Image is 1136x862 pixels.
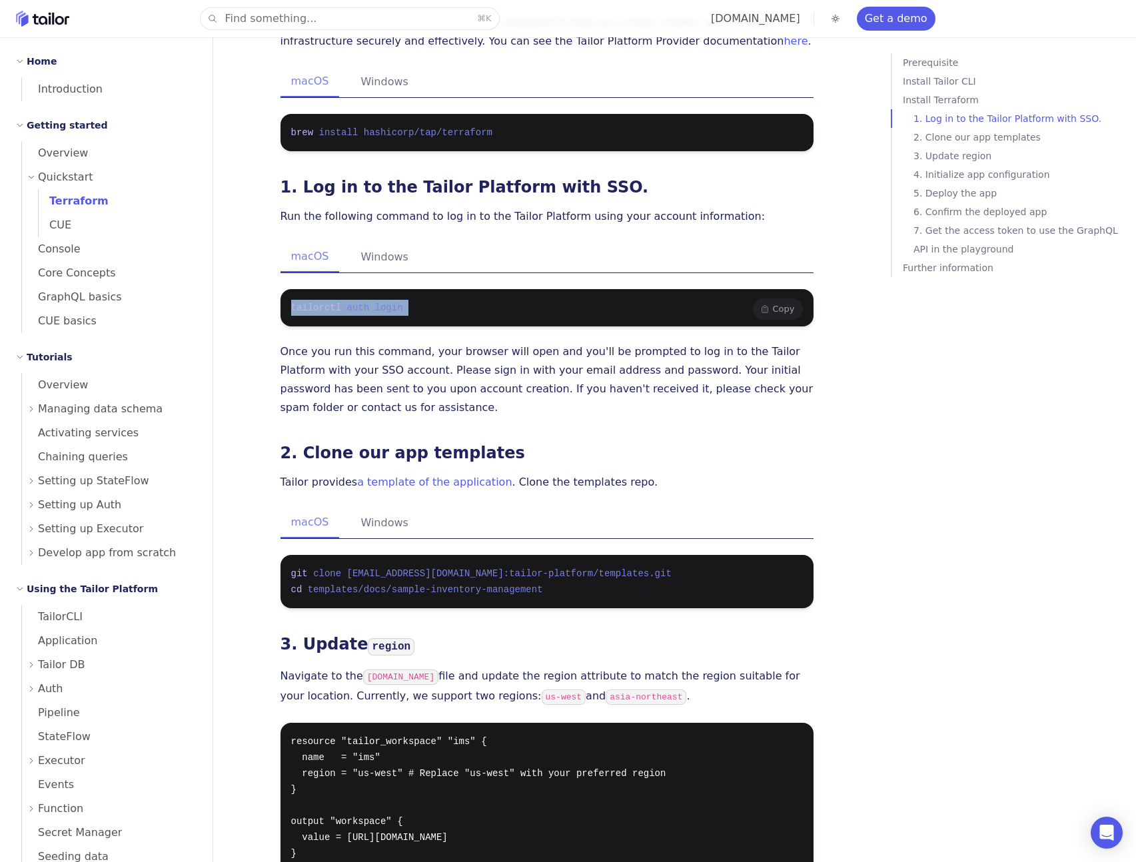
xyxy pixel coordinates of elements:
[913,165,1131,184] a: 4. Initialize app configuration
[38,168,93,187] span: Quickstart
[27,349,73,365] h2: Tutorials
[357,476,512,488] a: a template of the application
[22,610,83,623] span: TailorCLI
[39,195,109,207] span: Terraform
[22,290,122,303] span: GraphQL basics
[22,701,197,725] a: Pipeline
[22,826,122,839] span: Secret Manager
[606,689,686,705] code: asia-northeast
[22,445,197,469] a: Chaining queries
[364,127,492,138] span: hashicorp/tap/terraform
[38,655,85,674] span: Tailor DB
[281,342,814,417] p: Once you run this command, your browser will open and you'll be prompted to log in to the Tailor ...
[22,242,81,255] span: Console
[38,472,149,490] span: Setting up StateFlow
[38,496,121,514] span: Setting up Auth
[368,638,414,655] code: region
[22,83,103,95] span: Introduction
[22,309,197,333] a: CUE basics
[913,147,1131,165] a: 3. Update region
[27,53,57,69] h2: Home
[22,285,197,309] a: GraphQL basics
[1091,817,1123,849] div: Open Intercom Messenger
[857,7,935,31] a: Get a demo
[27,117,108,133] h2: Getting started
[350,67,418,97] button: Windows
[38,544,176,562] span: Develop app from scratch
[22,147,88,159] span: Overview
[201,8,499,29] button: Find something...⌘K
[291,584,302,595] span: cd
[784,35,808,47] a: here
[39,218,71,231] span: CUE
[22,314,97,327] span: CUE basics
[281,444,525,462] a: 2. Clone our app templates
[281,207,814,226] p: Run the following command to log in to the Tailor Platform using your account information:
[347,568,672,579] span: [EMAIL_ADDRESS][DOMAIN_NAME]:tailor-platform/templates.git
[16,11,69,27] a: Home
[347,302,370,313] span: auth
[375,302,403,313] span: login
[281,667,814,707] p: Navigate to the file and update the region attribute to match the region suitable for your locati...
[711,12,800,25] a: [DOMAIN_NAME]
[22,725,197,749] a: StateFlow
[281,635,415,653] a: 3. Updateregion
[22,266,116,279] span: Core Concepts
[291,736,666,859] code: resource "tailor_workspace" "ims" { name = "ims" region = "us-west" # Replace "us-west" with your...
[38,799,83,818] span: Function
[22,421,197,445] a: Activating services
[903,72,1131,91] a: Install Tailor CLI
[22,773,197,797] a: Events
[22,821,197,845] a: Secret Manager
[903,258,1131,277] a: Further information
[913,109,1131,128] a: 1. Log in to the Tailor Platform with SSO.
[39,189,197,213] a: Terraform
[350,242,418,272] button: Windows
[22,605,197,629] a: TailorCLI
[22,778,74,791] span: Events
[291,568,308,579] span: git
[913,221,1131,258] a: 7. Get the access token to use the GraphQL API in the playground
[903,91,1131,109] a: Install Terraform
[38,751,85,770] span: Executor
[22,706,80,719] span: Pipeline
[350,508,418,538] button: Windows
[319,127,358,138] span: install
[22,237,197,261] a: Console
[22,378,88,391] span: Overview
[22,730,91,743] span: StateFlow
[542,689,586,705] code: us-west
[486,13,492,23] kbd: K
[291,302,342,313] span: tailorctl
[22,634,97,647] span: Application
[308,584,543,595] span: templates/docs/sample-inventory-management
[27,581,158,597] h2: Using the Tailor Platform
[281,178,649,197] a: 1. Log in to the Tailor Platform with SSO.
[913,184,1131,203] a: 5. Deploy the app
[281,242,340,272] button: macOS
[281,67,340,97] button: macOS
[281,473,814,492] p: Tailor provides . Clone the templates repo.
[22,261,197,285] a: Core Concepts
[22,426,139,439] span: Activating services
[913,203,1131,221] a: 6. Confirm the deployed app
[38,400,163,418] span: Managing data schema
[281,508,340,538] button: macOS
[22,629,197,653] a: Application
[753,298,803,320] button: Copy
[913,128,1131,147] a: 2. Clone our app templates
[313,568,341,579] span: clone
[38,520,143,538] span: Setting up Executor
[291,127,314,138] span: brew
[22,450,128,463] span: Chaining queries
[39,213,197,237] a: CUE
[363,669,438,685] code: [DOMAIN_NAME]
